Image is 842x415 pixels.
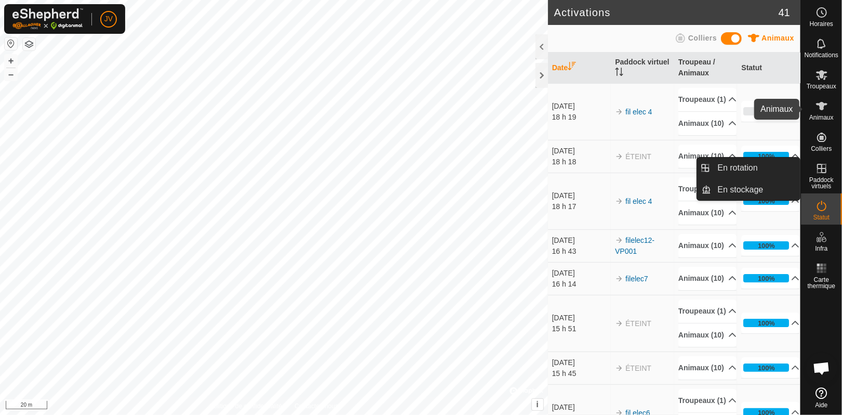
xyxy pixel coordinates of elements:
[615,364,623,372] img: arrow
[625,275,648,283] a: filelec7
[678,177,737,201] p-accordion-header: Troupeaux (1)
[625,319,651,328] span: ÉTEINT
[758,274,775,283] div: 100%
[23,38,35,50] button: Couches de carte
[615,197,623,205] img: arrow
[615,108,623,116] img: arrow
[718,184,764,196] span: En stockage
[548,53,611,84] th: Date
[552,157,610,167] div: 18 h 18
[532,399,543,410] button: i
[678,267,737,290] p-accordion-header: Animaux (10)
[210,401,282,411] a: Politique de confidentialité
[741,235,799,256] p-accordion-header: 100%
[758,363,775,373] div: 100%
[741,313,799,333] p-accordion-header: 100%
[678,145,737,168] p-accordion-header: Animaux (10)
[779,5,790,20] span: 41
[804,277,839,289] span: Carte thermique
[743,152,789,160] div: 100%
[615,275,623,283] img: arrow
[5,37,17,50] button: Réinitialiser la carte
[758,241,775,251] div: 100%
[743,107,789,115] div: 0%
[615,236,623,244] img: arrow
[697,179,800,200] li: En stockage
[743,364,789,372] div: 100%
[761,34,794,42] span: Animaux
[295,401,338,411] a: Contactez-nous
[809,114,834,121] span: Animaux
[552,313,610,323] div: [DATE]
[615,69,623,77] p-sorticon: Activer pour trier
[688,34,717,42] span: Colliers
[104,14,113,24] span: JV
[625,364,651,372] span: ÉTEINT
[741,268,799,289] p-accordion-header: 100%
[568,63,576,72] p-sorticon: Activer pour trier
[813,214,830,221] span: Statut
[678,234,737,257] p-accordion-header: Animaux (10)
[611,53,674,84] th: Paddock virtuel
[737,53,800,84] th: Statut
[552,112,610,123] div: 18 h 19
[678,300,737,323] p-accordion-header: Troupeaux (1)
[743,197,789,205] div: 100%
[552,201,610,212] div: 18 h 17
[615,236,654,255] a: filelec12-VP001
[552,101,610,112] div: [DATE]
[712,179,800,200] a: En stockage
[805,52,838,58] span: Notifications
[815,245,827,252] span: Infra
[615,152,623,161] img: arrow
[12,8,83,30] img: Logo Gallagher
[625,197,652,205] a: fil elec 4
[552,235,610,246] div: [DATE]
[678,88,737,111] p-accordion-header: Troupeaux (1)
[712,158,800,178] a: En rotation
[552,357,610,368] div: [DATE]
[678,356,737,380] p-accordion-header: Animaux (10)
[741,101,799,122] p-accordion-header: 0%
[697,158,800,178] li: En rotation
[552,246,610,257] div: 16 h 43
[625,108,652,116] a: fil elec 4
[801,383,842,412] a: Aide
[741,190,799,211] p-accordion-header: 100%
[758,318,775,328] div: 100%
[718,162,758,174] span: En rotation
[815,402,827,408] span: Aide
[552,368,610,379] div: 15 h 45
[625,152,651,161] span: ÉTEINT
[552,268,610,279] div: [DATE]
[678,112,737,135] p-accordion-header: Animaux (10)
[615,319,623,328] img: arrow
[552,402,610,413] div: [DATE]
[743,241,789,250] div: 100%
[758,196,775,206] div: 100%
[536,400,538,409] span: i
[741,146,799,166] p-accordion-header: 100%
[678,201,737,225] p-accordion-header: Animaux (10)
[5,55,17,67] button: +
[554,6,779,19] h2: Activations
[806,353,837,384] div: Ouvrir le chat
[678,389,737,412] p-accordion-header: Troupeaux (1)
[810,21,833,27] span: Horaires
[743,319,789,327] div: 100%
[552,279,610,290] div: 16 h 14
[5,68,17,81] button: –
[807,83,836,89] span: Troupeaux
[678,323,737,347] p-accordion-header: Animaux (10)
[674,53,738,84] th: Troupeau / Animaux
[804,177,839,189] span: Paddock virtuels
[552,323,610,334] div: 15 h 51
[741,357,799,378] p-accordion-header: 100%
[758,151,775,161] div: 100%
[811,146,832,152] span: Colliers
[552,190,610,201] div: [DATE]
[743,274,789,282] div: 100%
[552,146,610,157] div: [DATE]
